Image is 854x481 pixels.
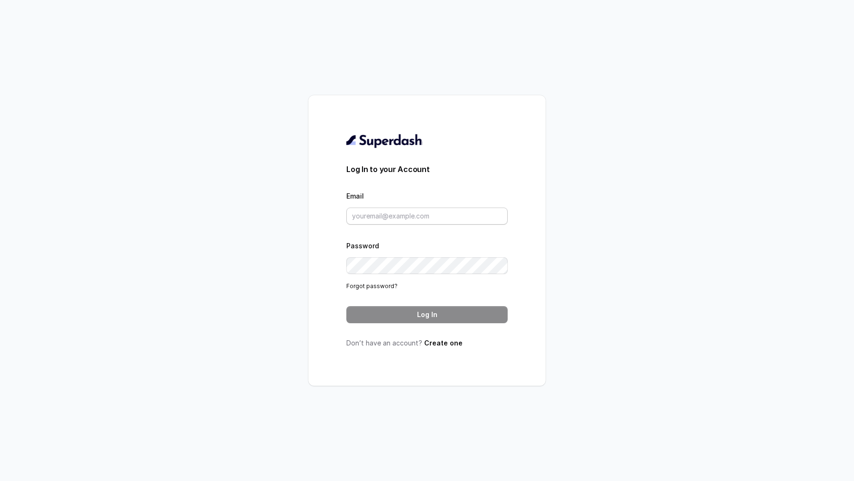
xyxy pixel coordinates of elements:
[346,208,508,225] input: youremail@example.com
[346,338,508,348] p: Don’t have an account?
[346,242,379,250] label: Password
[346,282,398,290] a: Forgot password?
[346,192,364,200] label: Email
[346,163,508,175] h3: Log In to your Account
[424,339,463,347] a: Create one
[346,306,508,323] button: Log In
[346,133,423,148] img: light.svg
